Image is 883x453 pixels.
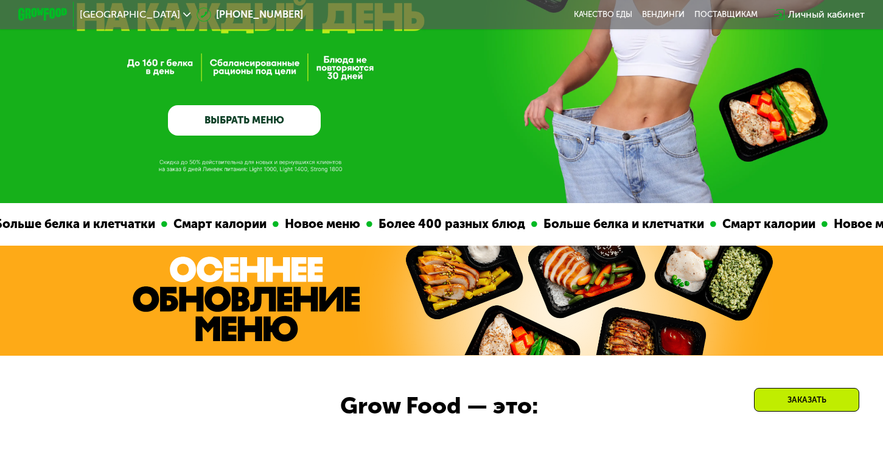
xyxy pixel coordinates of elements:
[708,215,813,233] div: Смарт калории
[270,215,358,233] div: Новое меню
[788,7,865,22] div: Личный кабинет
[694,10,758,19] div: поставщикам
[642,10,685,19] a: Вендинги
[340,389,574,424] div: Grow Food — это:
[754,388,859,412] div: Заказать
[197,7,303,22] a: [PHONE_NUMBER]
[159,215,264,233] div: Смарт калории
[574,10,632,19] a: Качество еды
[80,10,180,19] span: [GEOGRAPHIC_DATA]
[529,215,702,233] div: Больше белка и клетчатки
[364,215,523,233] div: Более 400 разных блюд
[168,105,321,136] a: ВЫБРАТЬ МЕНЮ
